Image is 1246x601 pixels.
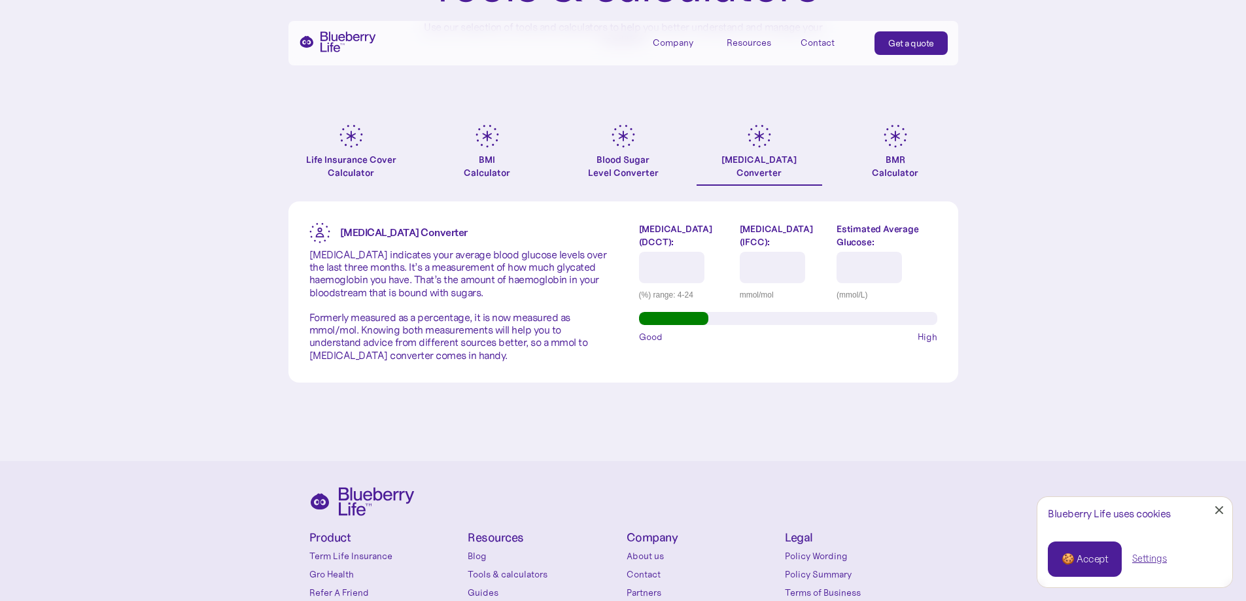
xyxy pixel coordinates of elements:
span: Good [639,330,663,343]
div: Blueberry Life uses cookies [1048,507,1222,520]
a: Partners [627,586,779,599]
div: (mmol/L) [837,288,937,301]
a: BMRCalculator [833,124,958,186]
div: mmol/mol [740,288,827,301]
a: Settings [1132,552,1167,566]
div: Blood Sugar Level Converter [588,153,659,179]
div: [MEDICAL_DATA] Converter [721,153,797,179]
div: (%) range: 4-24 [639,288,730,301]
div: Company [653,37,693,48]
div: BMI Calculator [464,153,510,179]
a: Guides [468,586,620,599]
a: Tools & calculators [468,568,620,581]
a: Term Life Insurance [309,549,462,562]
div: Resources [727,31,786,53]
div: Resources [727,37,771,48]
h4: Product [309,532,462,544]
label: [MEDICAL_DATA] (IFCC): [740,222,827,249]
a: BMICalculator [424,124,550,186]
div: Life Insurance Cover Calculator [288,153,414,179]
a: Terms of Business [785,586,937,599]
strong: [MEDICAL_DATA] Converter [340,226,468,239]
a: Blood SugarLevel Converter [561,124,686,186]
a: Blog [468,549,620,562]
h4: Company [627,532,779,544]
a: home [299,31,376,52]
a: Gro Health [309,568,462,581]
a: 🍪 Accept [1048,541,1122,577]
a: [MEDICAL_DATA]Converter [697,124,822,186]
h4: Resources [468,532,620,544]
div: Company [653,31,712,53]
label: [MEDICAL_DATA] (DCCT): [639,222,730,249]
a: Contact [627,568,779,581]
div: 🍪 Accept [1062,552,1108,566]
a: Close Cookie Popup [1206,497,1232,523]
a: Contact [801,31,859,53]
a: Policy Summary [785,568,937,581]
span: High [918,330,937,343]
a: Get a quote [874,31,948,55]
h4: Legal [785,532,937,544]
div: Get a quote [888,37,934,50]
a: About us [627,549,779,562]
label: Estimated Average Glucose: [837,222,937,249]
div: Contact [801,37,835,48]
a: Refer A Friend [309,586,462,599]
p: [MEDICAL_DATA] indicates your average blood glucose levels over the last three months. It’s a mea... [309,249,608,362]
a: Policy Wording [785,549,937,562]
a: Life Insurance Cover Calculator [288,124,414,186]
div: BMR Calculator [872,153,918,179]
